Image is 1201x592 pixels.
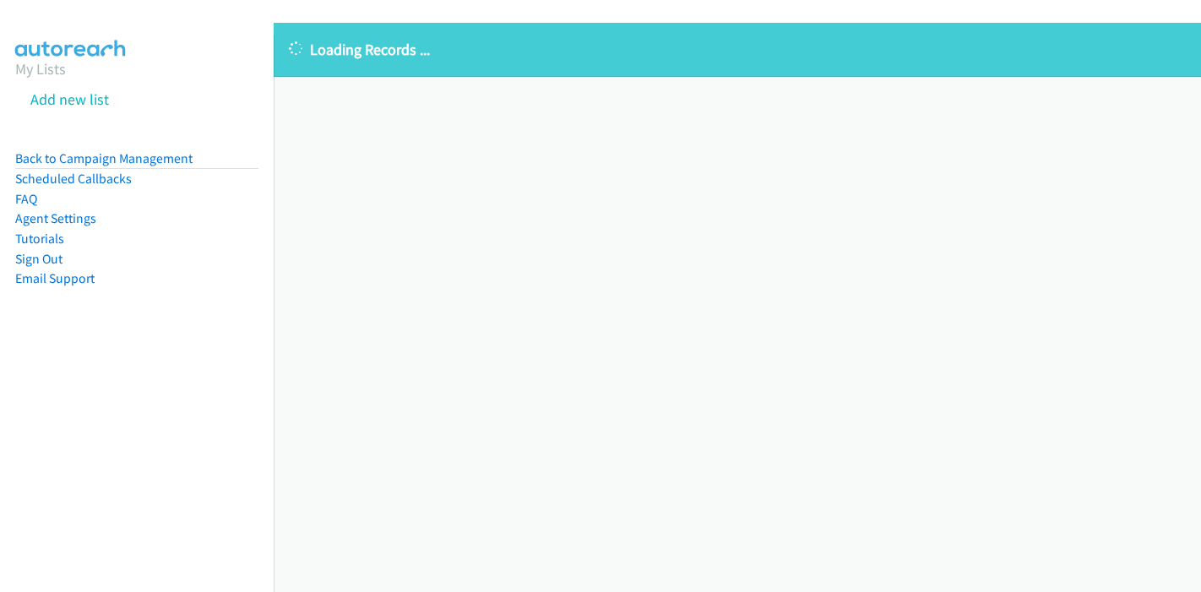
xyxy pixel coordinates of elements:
[15,59,66,79] a: My Lists
[15,150,193,166] a: Back to Campaign Management
[15,191,37,207] a: FAQ
[30,90,109,109] a: Add new list
[289,38,1186,61] p: Loading Records ...
[15,251,62,267] a: Sign Out
[15,270,95,286] a: Email Support
[15,171,132,187] a: Scheduled Callbacks
[15,210,96,226] a: Agent Settings
[15,231,64,247] a: Tutorials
